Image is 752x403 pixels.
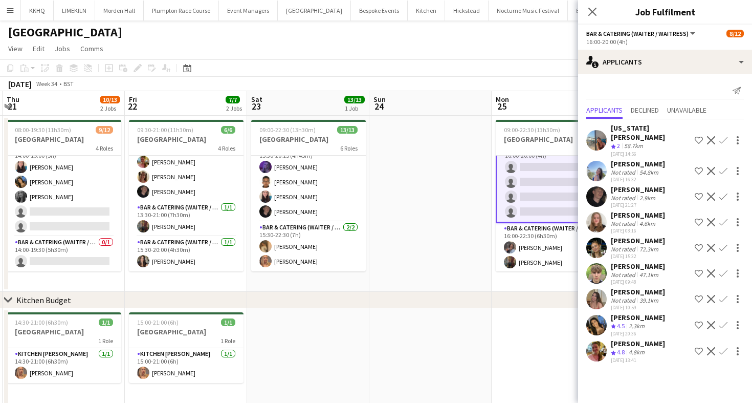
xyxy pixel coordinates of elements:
div: [DATE] 14:56 [611,151,691,157]
span: 22 [127,100,137,112]
app-job-card: 08:00-19:30 (11h30m)9/12[GEOGRAPHIC_DATA]4 Roles[PERSON_NAME][PERSON_NAME]Bar & Catering (Waiter ... [7,120,121,271]
span: 6 Roles [340,144,358,152]
div: 58.7km [622,142,645,151]
span: 4.8 [617,348,625,356]
span: Edit [33,44,45,53]
button: Nocturne Music Festival [489,1,568,20]
span: 7/7 [226,96,240,103]
app-job-card: 09:00-22:30 (13h30m)13/13[GEOGRAPHIC_DATA]6 Roles13:30-22:30 (9h)[PERSON_NAME]Bar & Catering (Wai... [251,120,366,271]
div: [DATE] 21:27 [611,202,665,208]
a: View [4,42,27,55]
button: Events [568,1,602,20]
span: Unavailable [667,107,706,114]
div: 4.8km [627,348,647,357]
div: 47.1km [637,271,660,279]
span: 2 [617,142,620,150]
div: [DATE] 15:32 [611,253,665,260]
div: 16:00-20:00 (4h) [586,38,744,46]
app-job-card: 15:00-21:00 (6h)1/1[GEOGRAPHIC_DATA]1 RoleKitchen [PERSON_NAME]1/115:00-21:00 (6h)[PERSON_NAME] [129,312,244,383]
div: [DATE] 13:41 [611,357,665,364]
div: [PERSON_NAME] [611,313,665,322]
span: 23 [250,100,262,112]
div: Applicants [578,50,752,74]
span: Sun [373,95,386,104]
button: Morden Hall [95,1,144,20]
div: 72.3km [637,245,660,253]
app-card-role: Kitchen [PERSON_NAME]1/114:30-21:00 (6h30m)[PERSON_NAME] [7,348,121,383]
div: Not rated [611,194,637,202]
div: [PERSON_NAME] [611,185,665,194]
span: 21 [5,100,19,112]
button: LIMEKILN [54,1,95,20]
div: [DATE] 08:16 [611,227,665,234]
button: Kitchen [408,1,445,20]
span: View [8,44,23,53]
h3: [GEOGRAPHIC_DATA] [7,327,121,336]
button: Plumpton Race Course [144,1,219,20]
span: 8/12 [726,30,744,37]
a: Jobs [51,42,74,55]
app-card-role: Bar & Catering (Waiter / waitress)2/215:30-22:30 (7h)[PERSON_NAME][PERSON_NAME] [251,222,366,271]
h3: [GEOGRAPHIC_DATA] [129,135,244,144]
span: Comms [80,44,103,53]
a: Comms [76,42,107,55]
app-card-role: Bar & Catering (Waiter / waitress)3/313:30-20:00 (6h30m)[PERSON_NAME][PERSON_NAME][PERSON_NAME] [129,137,244,202]
app-job-card: 14:30-21:00 (6h30m)1/1[GEOGRAPHIC_DATA]1 RoleKitchen [PERSON_NAME]1/114:30-21:00 (6h30m)[PERSON_N... [7,312,121,383]
span: 14:30-21:00 (6h30m) [15,319,68,326]
h3: Job Fulfilment [578,5,752,18]
app-card-role: Bar & Catering (Waiter / waitress)1/115:30-20:00 (4h30m)[PERSON_NAME] [129,237,244,271]
a: Edit [29,42,49,55]
span: 09:30-21:00 (11h30m) [137,126,193,134]
h3: [GEOGRAPHIC_DATA] [251,135,366,144]
div: [DATE] 10:59 [611,304,665,311]
button: KKHQ [21,1,54,20]
span: 09:00-22:30 (13h30m) [504,126,560,134]
span: 9/12 [96,126,113,134]
span: 10/13 [100,96,120,103]
div: 1 Job [345,104,364,112]
span: Week 34 [34,80,59,88]
span: 24 [372,100,386,112]
span: 09:00-22:30 (13h30m) [259,126,316,134]
div: 2 Jobs [226,104,242,112]
div: [PERSON_NAME] [611,236,665,245]
span: 08:00-19:30 (11h30m) [15,126,71,134]
div: [PERSON_NAME] [611,210,665,220]
span: 13/13 [337,126,358,134]
div: [DATE] [8,79,32,89]
div: 4.6km [637,220,657,227]
div: Not rated [611,271,637,279]
div: [DATE] 20:36 [611,330,665,337]
div: Not rated [611,220,637,227]
span: Jobs [55,44,70,53]
div: 2.3km [627,322,647,331]
app-card-role: Bar & Catering (Waiter / waitress)4/415:30-20:15 (4h45m)[PERSON_NAME][PERSON_NAME][PERSON_NAME][P... [251,142,366,222]
span: Thu [7,95,19,104]
h3: [GEOGRAPHIC_DATA] [129,327,244,336]
div: Kitchen Budget [16,295,71,305]
div: Not rated [611,245,637,253]
app-card-role: Bar & Catering (Waiter / waitress)1/113:30-21:00 (7h30m)[PERSON_NAME] [129,202,244,237]
h3: [GEOGRAPHIC_DATA] [7,135,121,144]
span: 4.5 [617,322,625,330]
div: [US_STATE][PERSON_NAME] [611,123,691,142]
span: Applicants [586,107,623,114]
button: Event Managers [219,1,278,20]
div: 09:30-21:00 (11h30m)6/6[GEOGRAPHIC_DATA]4 Roles[PERSON_NAME]Bar & Catering (Waiter / waitress)3/3... [129,120,244,271]
app-job-card: 09:00-22:30 (13h30m)8/12[GEOGRAPHIC_DATA]4 Roles[PERSON_NAME][PERSON_NAME]Bar & Catering (Waiter ... [496,120,610,271]
button: Bar & Catering (Waiter / waitress) [586,30,697,37]
app-card-role: Bar & Catering (Waiter / waitress)0/114:00-19:30 (5h30m) [7,237,121,271]
div: Not rated [611,168,637,176]
span: Sat [251,95,262,104]
span: 1/1 [221,319,235,326]
span: 13/13 [344,96,365,103]
span: 15:00-21:00 (6h) [137,319,179,326]
span: Fri [129,95,137,104]
div: 2.9km [637,194,657,202]
div: 54.8km [637,168,660,176]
